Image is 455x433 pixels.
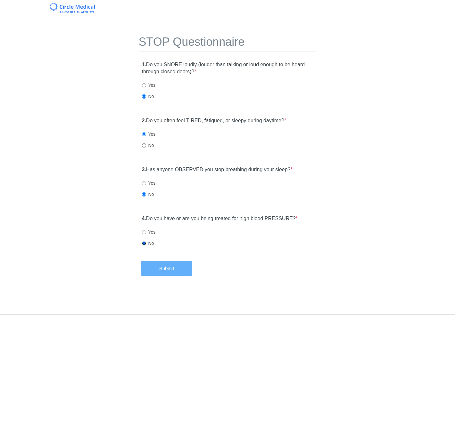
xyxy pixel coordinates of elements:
strong: 3. [142,167,146,172]
input: No [142,241,146,245]
input: Yes [142,230,146,234]
label: Has anyone OBSERVED you stop breathing during your sleep? [142,166,293,173]
label: Yes [142,82,156,88]
label: No [142,240,154,246]
label: Do you often feel TIRED, fatigued, or sleepy during daytime? [142,117,286,124]
label: No [142,142,154,148]
input: Yes [142,83,146,87]
input: No [142,94,146,99]
h1: STOP Questionnaire [139,36,317,52]
input: Yes [142,132,146,136]
label: No [142,191,154,197]
label: Do you SNORE loudly (louder than talking or loud enough to be heard through closed doors)? [142,61,313,76]
label: Yes [142,180,156,186]
label: No [142,93,154,100]
input: No [142,143,146,148]
strong: 2. [142,118,146,123]
label: Yes [142,229,156,235]
label: Do you have or are you being treated for high blood PRESSURE? [142,215,298,222]
button: Submit [141,261,192,276]
input: No [142,192,146,196]
strong: 1. [142,62,146,67]
input: Yes [142,181,146,185]
strong: 4. [142,216,146,221]
label: Yes [142,131,156,137]
img: Circle Medical Logo [50,3,95,13]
